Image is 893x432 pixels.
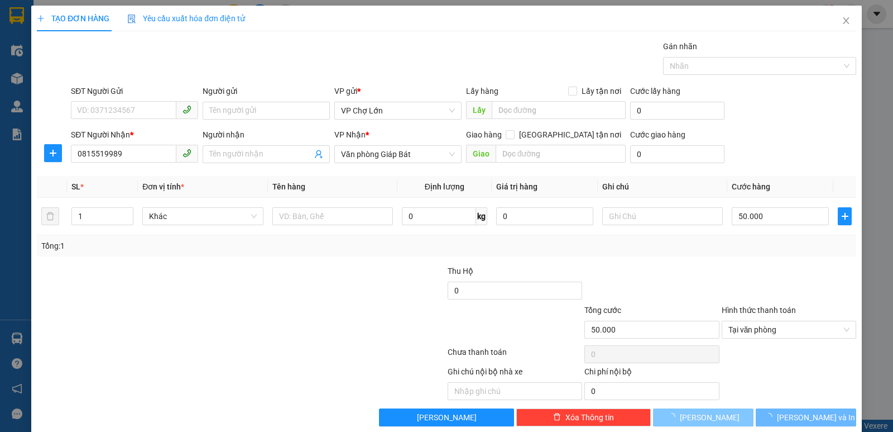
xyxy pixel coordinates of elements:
[45,149,61,158] span: plus
[466,130,502,139] span: Giao hàng
[496,145,626,163] input: Dọc đường
[334,85,462,97] div: VP gửi
[842,16,851,25] span: close
[334,130,366,139] span: VP Nhận
[584,306,621,315] span: Tổng cước
[466,101,492,119] span: Lấy
[598,176,727,198] th: Ghi chú
[149,208,256,225] span: Khác
[41,207,59,225] button: delete
[492,101,626,119] input: Dọc đường
[630,130,685,139] label: Cước giao hàng
[425,182,464,191] span: Định lượng
[765,413,777,421] span: loading
[756,409,856,426] button: [PERSON_NAME] và In
[183,149,191,158] span: phone
[203,85,330,97] div: Người gửi
[630,87,680,96] label: Cước lấy hàng
[838,207,852,225] button: plus
[830,6,862,37] button: Close
[183,105,191,114] span: phone
[127,14,245,23] span: Yêu cầu xuất hóa đơn điện tử
[341,102,455,119] span: VP Chợ Lớn
[565,411,614,424] span: Xóa Thông tin
[663,42,697,51] label: Gán nhãn
[314,150,323,159] span: user-add
[417,411,477,424] span: [PERSON_NAME]
[653,409,753,426] button: [PERSON_NAME]
[71,85,198,97] div: SĐT Người Gửi
[602,207,723,225] input: Ghi Chú
[127,15,136,23] img: icon
[448,365,582,382] div: Ghi chú nội bộ nhà xe
[71,129,198,141] div: SĐT Người Nhận
[341,146,455,163] span: Văn phòng Giáp Bát
[37,15,45,22] span: plus
[630,145,724,163] input: Cước giao hàng
[142,182,184,191] span: Đơn vị tính
[668,413,680,421] span: loading
[476,207,487,225] span: kg
[630,102,724,120] input: Cước lấy hàng
[496,182,537,191] span: Giá trị hàng
[203,129,330,141] div: Người nhận
[37,14,109,23] span: TẠO ĐƠN HÀNG
[516,409,651,426] button: deleteXóa Thông tin
[44,144,62,162] button: plus
[71,182,80,191] span: SL
[515,129,626,141] span: [GEOGRAPHIC_DATA] tận nơi
[379,409,513,426] button: [PERSON_NAME]
[448,382,582,400] input: Nhập ghi chú
[272,182,305,191] span: Tên hàng
[577,85,626,97] span: Lấy tận nơi
[732,182,770,191] span: Cước hàng
[448,267,473,276] span: Thu Hộ
[466,87,498,96] span: Lấy hàng
[272,207,393,225] input: VD: Bàn, Ghế
[777,411,855,424] span: [PERSON_NAME] và In
[728,321,849,338] span: Tại văn phòng
[496,207,593,225] input: 0
[446,346,583,365] div: Chưa thanh toán
[584,365,719,382] div: Chi phí nội bộ
[722,306,796,315] label: Hình thức thanh toán
[41,240,345,252] div: Tổng: 1
[553,413,561,422] span: delete
[680,411,740,424] span: [PERSON_NAME]
[838,212,851,221] span: plus
[466,145,496,163] span: Giao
